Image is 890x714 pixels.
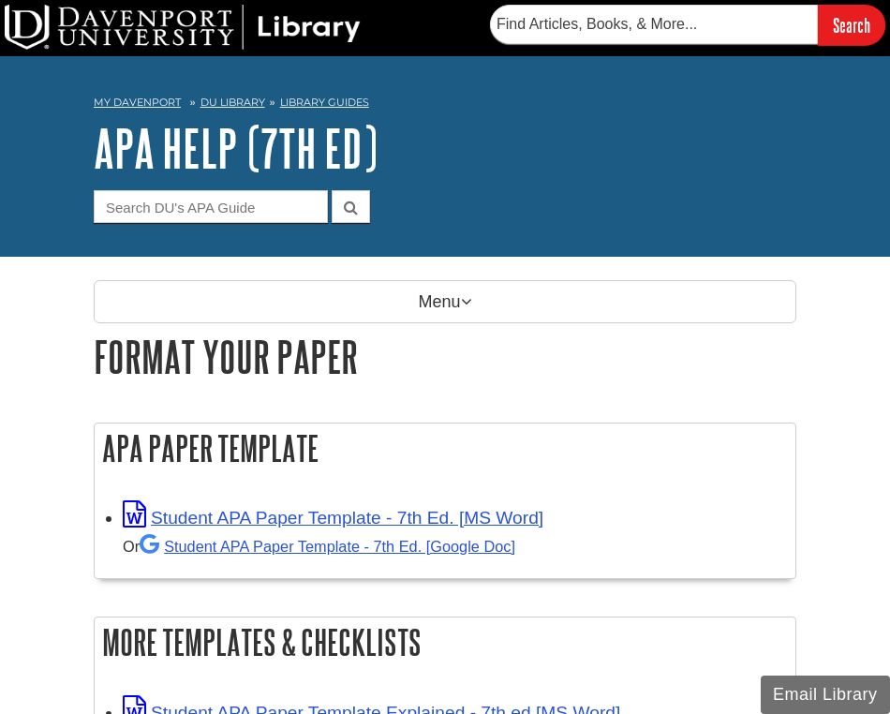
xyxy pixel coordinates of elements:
[761,676,890,714] button: Email Library
[95,424,795,473] h2: APA Paper Template
[95,617,795,667] h2: More Templates & Checklists
[140,538,515,555] a: Student APA Paper Template - 7th Ed. [Google Doc]
[123,508,543,528] a: Link opens in new window
[94,95,181,111] a: My Davenport
[5,5,361,50] img: DU Library
[490,5,885,45] form: Searches DU Library's articles, books, and more
[123,538,515,555] small: Or
[94,190,328,223] input: Search DU's APA Guide
[94,119,378,177] a: APA Help (7th Ed)
[200,96,265,109] a: DU Library
[280,96,369,109] a: Library Guides
[94,280,796,323] p: Menu
[818,5,885,45] input: Search
[94,90,796,120] nav: breadcrumb
[490,5,818,44] input: Find Articles, Books, & More...
[94,333,796,380] h1: Format Your Paper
